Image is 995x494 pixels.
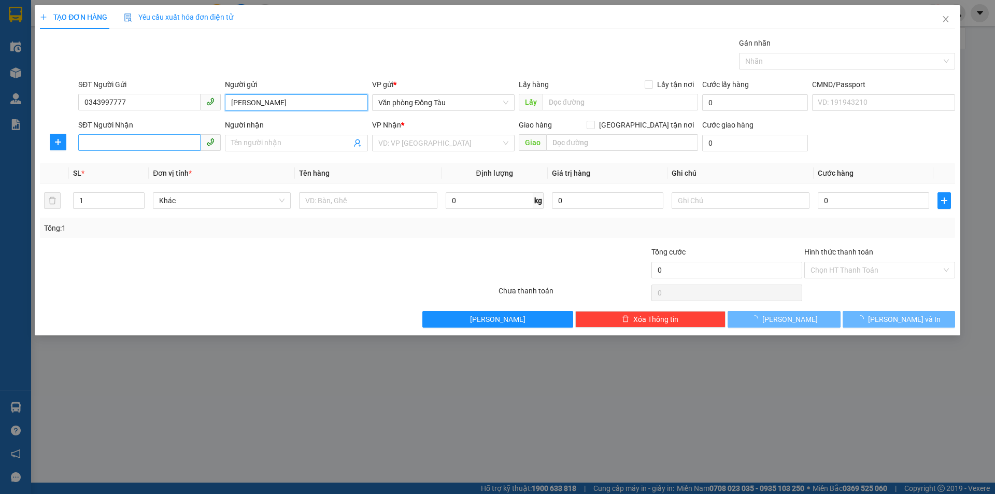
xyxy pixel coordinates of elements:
span: Lấy [519,94,543,110]
input: 0 [552,192,663,209]
span: Giá trị hàng [552,169,590,177]
button: delete [44,192,61,209]
div: CMND/Passport [812,79,955,90]
span: Tổng cước [651,248,686,256]
span: VP Nhận [372,121,401,129]
span: loading [751,315,762,322]
div: VP gửi [372,79,515,90]
span: Cước hàng [818,169,854,177]
input: Dọc đường [543,94,698,110]
span: Văn phòng Đồng Tàu [378,95,508,110]
span: Xóa Thông tin [633,314,678,325]
span: plus [50,138,66,146]
span: [PERSON_NAME] và In [868,314,941,325]
div: Người nhận [225,119,367,131]
span: Khác [159,193,285,208]
span: Lấy tận nơi [653,79,698,90]
span: plus [938,196,950,205]
span: [PERSON_NAME] [762,314,818,325]
input: Dọc đường [546,134,698,151]
input: VD: Bàn, Ghế [299,192,437,209]
button: Close [931,5,960,34]
span: kg [533,192,544,209]
span: TẠO ĐƠN HÀNG [40,13,107,21]
button: plus [50,134,66,150]
button: plus [937,192,951,209]
div: SĐT Người Gửi [78,79,221,90]
button: [PERSON_NAME] [728,311,840,328]
span: delete [622,315,629,323]
span: Giao hàng [519,121,552,129]
span: Giao [519,134,546,151]
span: [GEOGRAPHIC_DATA] tận nơi [595,119,698,131]
label: Cước giao hàng [702,121,754,129]
span: SL [73,169,81,177]
span: Lấy hàng [519,80,549,89]
th: Ghi chú [667,163,814,184]
span: loading [857,315,868,322]
div: Tổng: 1 [44,222,384,234]
span: Yêu cầu xuất hóa đơn điện tử [124,13,233,21]
div: Người gửi [225,79,367,90]
img: icon [124,13,132,22]
span: close [942,15,950,23]
span: Tên hàng [299,169,330,177]
span: Định lượng [476,169,513,177]
span: phone [206,138,215,146]
button: deleteXóa Thông tin [575,311,726,328]
span: phone [206,97,215,106]
label: Gán nhãn [739,39,771,47]
input: Cước lấy hàng [702,94,808,111]
label: Hình thức thanh toán [804,248,873,256]
button: [PERSON_NAME] và In [843,311,955,328]
input: Ghi Chú [672,192,809,209]
div: Chưa thanh toán [497,285,650,303]
span: [PERSON_NAME] [470,314,525,325]
span: user-add [353,139,362,147]
label: Cước lấy hàng [702,80,749,89]
button: [PERSON_NAME] [422,311,573,328]
div: SĐT Người Nhận [78,119,221,131]
span: Đơn vị tính [153,169,192,177]
input: Cước giao hàng [702,135,808,151]
span: plus [40,13,47,21]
